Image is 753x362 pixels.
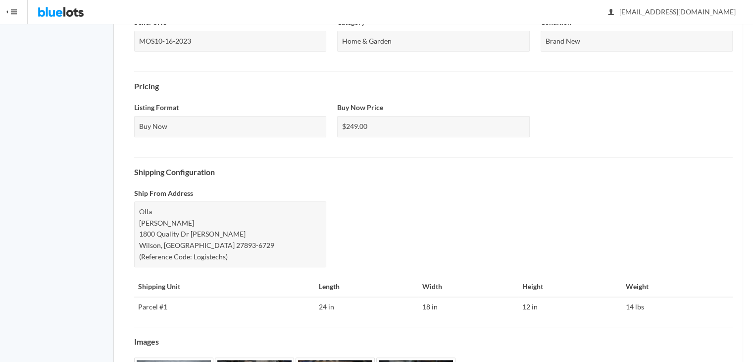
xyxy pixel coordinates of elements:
[337,116,529,137] div: $249.00
[622,297,733,317] td: 14 lbs
[518,277,622,297] th: Height
[418,277,518,297] th: Width
[134,188,193,199] label: Ship From Address
[606,8,616,17] ion-icon: person
[134,102,179,114] label: Listing Format
[337,31,529,52] div: Home & Garden
[622,277,733,297] th: Weight
[541,31,733,52] div: Brand New
[315,277,418,297] th: Length
[608,7,736,16] span: [EMAIL_ADDRESS][DOMAIN_NAME]
[134,297,315,317] td: Parcel #1
[134,116,326,137] div: Buy Now
[134,277,315,297] th: Shipping Unit
[134,337,733,346] h4: Images
[134,201,326,267] div: Olla [PERSON_NAME] 1800 Quality Dr [PERSON_NAME] Wilson, [GEOGRAPHIC_DATA] 27893-6729 (Reference ...
[518,297,622,317] td: 12 in
[418,297,518,317] td: 18 in
[134,82,733,91] h4: Pricing
[134,168,733,177] h4: Shipping Configuration
[337,102,383,114] label: Buy Now Price
[134,31,326,52] div: MOS10-16-2023
[315,297,418,317] td: 24 in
